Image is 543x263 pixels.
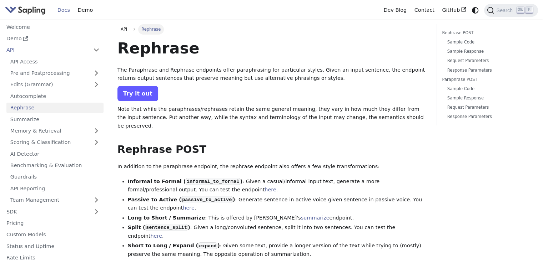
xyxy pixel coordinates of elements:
a: Sapling.ai [5,5,48,15]
a: Edits (Grammar) [6,79,104,90]
p: In addition to the paraphrase endpoint, the rephrase endpoint also offers a few style transformat... [117,163,426,171]
a: GitHub [438,5,470,16]
a: Sample Code [447,39,528,46]
p: Note that while the paraphrases/rephrases retain the same general meaning, they vary in how much ... [117,105,426,130]
button: Expand sidebar category 'SDK' [89,206,104,217]
span: Rephrase [138,24,164,34]
button: Search (Ctrl+K) [484,4,538,17]
button: Collapse sidebar category 'API' [89,45,104,55]
strong: Long to Short / Summarize [128,215,205,221]
a: Rate Limits [2,253,104,263]
a: Custom Models [2,230,104,240]
a: Demo [2,33,104,44]
li: : Given some text, provide a longer version of the text while trying to (mostly) preserve the sam... [128,242,427,259]
a: Response Parameters [447,113,528,120]
a: Benchmarking & Evaluation [6,160,104,171]
strong: Split ( ) [128,225,190,230]
a: Summarize [6,114,104,124]
a: here [183,205,194,211]
button: Switch between dark and light mode (currently system mode) [470,5,481,15]
img: Sapling.ai [5,5,46,15]
a: here [265,187,276,192]
code: informal_to_formal [186,178,240,185]
a: Guardrails [6,172,104,182]
h1: Rephrase [117,38,426,58]
a: Demo [74,5,97,16]
a: Contact [411,5,438,16]
a: Team Management [6,195,104,205]
a: API [117,24,131,34]
span: API [121,27,127,32]
a: Request Parameters [447,104,528,111]
a: API Access [6,56,104,67]
a: Pre and Postprocessing [6,68,104,78]
li: : Given a casual/informal input text, generate a more formal/professional output. You can test th... [128,177,427,195]
strong: Informal to Formal ( ) [128,179,243,184]
a: Status and Uptime [2,241,104,251]
a: Autocomplete [6,91,104,101]
a: here [150,233,162,239]
a: Rephrase [6,103,104,113]
li: : Generate sentence in active voice given sentence in passive voice. You can test the endpoint . [128,196,427,213]
a: API [2,45,89,55]
span: Search [494,7,517,13]
p: The Paraphrase and Rephrase endpoints offer paraphrasing for particular styles. Given an input se... [117,66,426,83]
a: SDK [2,206,89,217]
a: summarize [301,215,330,221]
a: Welcome [2,22,104,32]
a: Sample Response [447,95,528,102]
a: Response Parameters [447,67,528,74]
a: Dev Blog [379,5,410,16]
code: sentence_split [145,224,188,231]
a: Try it out [117,86,158,101]
strong: Passive to Active ( ) [128,197,235,202]
a: Scoring & Classification [6,137,104,148]
li: : This is offered by [PERSON_NAME]'s endpoint. [128,214,427,222]
a: Sample Code [447,86,528,92]
kbd: K [526,7,533,13]
a: Rephrase POST [442,30,530,36]
a: AI Detector [6,149,104,159]
code: passive_to_active [181,196,233,203]
strong: Short to Long / Expand ( ) [128,243,220,248]
code: expand [198,242,217,249]
a: Memory & Retrieval [6,126,104,136]
a: Paraphrase POST [442,76,530,83]
a: API Reporting [6,183,104,194]
a: Sample Response [447,48,528,55]
h2: Rephrase POST [117,143,426,156]
a: Pricing [2,218,104,228]
a: Request Parameters [447,57,528,64]
a: Docs [54,5,74,16]
nav: Breadcrumbs [117,24,426,34]
li: : Given a long/convoluted sentence, split it into two sentences. You can test the endpoint . [128,223,427,241]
